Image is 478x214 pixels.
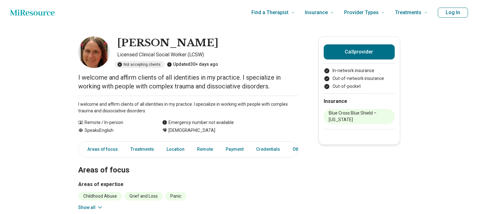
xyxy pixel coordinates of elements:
[222,143,247,156] a: Payment
[168,127,215,134] span: [DEMOGRAPHIC_DATA]
[10,6,55,19] a: Home page
[78,150,298,176] h2: Areas of focus
[438,8,468,18] button: Log In
[78,119,150,126] div: Remote / In-person
[80,143,122,156] a: Areas of focus
[117,51,298,59] p: Licensed Clinical Social Worker (LCSW)
[289,143,311,156] a: Other
[78,192,122,200] li: Childhood Abuse
[78,101,298,114] p: I welcome and affirm clients of all identities in my practice. I specialize in working with peopl...
[193,143,217,156] a: Remote
[251,8,288,17] span: Find a Therapist
[324,67,395,90] ul: Payment options
[117,37,218,50] h1: [PERSON_NAME]
[165,192,186,200] li: Panic
[78,127,150,134] div: Speaks English
[324,44,395,59] button: Callprovider
[127,143,158,156] a: Treatments
[162,119,234,126] div: Emergency number not available
[78,181,298,188] h3: Areas of expertise
[78,73,298,91] p: I welcome and affirm clients of all identities in my practice. I specialize in working with peopl...
[78,37,110,68] img: Lizzette I Potthoff, Licensed Clinical Social Worker (LCSW)
[324,83,395,90] li: Out-of-pocket
[324,75,395,82] li: Out-of-network insurance
[115,61,164,68] div: Not accepting clients
[344,8,379,17] span: Provider Types
[124,192,163,200] li: Grief and Loss
[395,8,421,17] span: Treatments
[324,98,395,105] h2: Insurance
[252,143,284,156] a: Credentials
[167,61,218,68] div: Updated 30+ days ago
[305,8,328,17] span: Insurance
[163,143,188,156] a: Location
[324,67,395,74] li: In-network insurance
[78,204,103,211] button: Show all
[324,109,395,124] li: Blue Cross Blue Shield – [US_STATE]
